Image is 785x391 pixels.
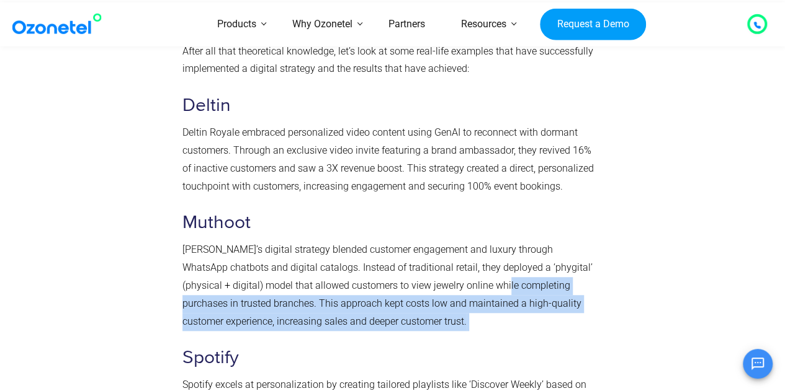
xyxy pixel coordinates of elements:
[182,126,594,191] span: Deltin Royale embraced personalized video content using GenAI to reconnect with dormant customers...
[370,2,443,46] a: Partners
[182,244,593,327] span: [PERSON_NAME]’s digital strategy blended customer engagement and luxury through WhatsApp chatbots...
[182,346,239,369] span: Spotify
[443,2,524,46] a: Resources
[199,2,274,46] a: Products
[540,8,646,40] a: Request a Demo
[274,2,370,46] a: Why Ozonetel
[743,349,773,379] button: Open chat
[182,211,251,234] span: Muthoot
[182,94,231,116] span: Deltin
